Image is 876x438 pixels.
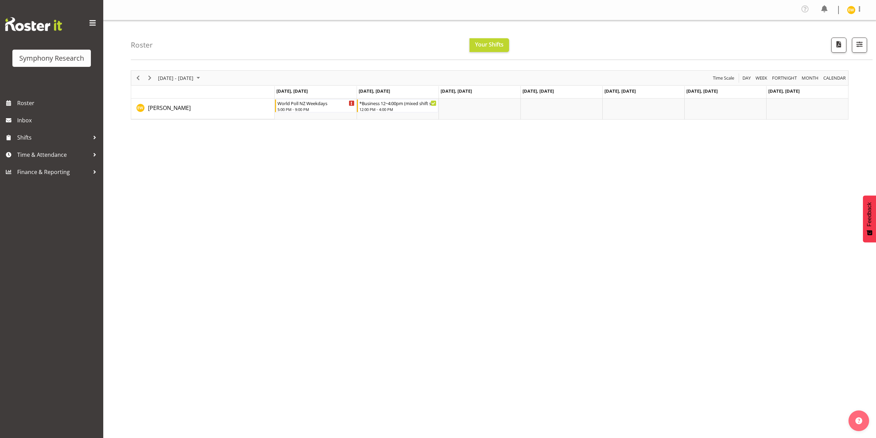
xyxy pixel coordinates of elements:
span: Time & Attendance [17,150,89,160]
img: help-xxl-2.png [855,417,862,424]
span: [DATE], [DATE] [523,88,554,94]
a: [PERSON_NAME] [148,104,191,112]
button: Fortnight [771,74,798,82]
div: Previous [132,71,144,85]
button: Download a PDF of the roster according to the set date range. [831,38,846,53]
span: Shifts [17,132,89,143]
span: Finance & Reporting [17,167,89,177]
button: Feedback - Show survey [863,195,876,242]
button: Time Scale [712,74,736,82]
span: [DATE], [DATE] [276,88,308,94]
button: Timeline Week [754,74,769,82]
div: Timeline Week of September 13, 2025 [131,70,848,120]
span: Month [801,74,819,82]
span: [DATE], [DATE] [604,88,636,94]
div: Next [144,71,156,85]
td: Enrica Walsh resource [131,99,275,119]
div: Enrica Walsh"s event - World Poll NZ Weekdays Begin From Monday, September 8, 2025 at 5:00:00 PM ... [275,99,356,112]
button: Your Shifts [469,38,509,52]
span: [DATE], [DATE] [768,88,800,94]
table: Timeline Week of September 13, 2025 [275,99,848,119]
div: 12:00 PM - 4:00 PM [359,106,436,112]
div: *Business 12~4:00pm (mixed shift start times) [359,100,436,106]
span: [DATE] - [DATE] [157,74,194,82]
button: Filter Shifts [852,38,867,53]
span: [DATE], [DATE] [686,88,718,94]
span: Inbox [17,115,100,125]
span: Feedback [866,202,873,226]
button: September 08 - 14, 2025 [157,74,203,82]
img: enrica-walsh11863.jpg [847,6,855,14]
span: Week [755,74,768,82]
button: Timeline Day [741,74,752,82]
span: Your Shifts [475,41,504,48]
div: Symphony Research [19,53,84,63]
div: World Poll NZ Weekdays [277,100,355,106]
img: Rosterit website logo [5,17,62,31]
span: Fortnight [771,74,798,82]
span: Time Scale [712,74,735,82]
button: Previous [134,74,143,82]
span: [DATE], [DATE] [359,88,390,94]
span: [DATE], [DATE] [441,88,472,94]
span: calendar [823,74,846,82]
h4: Roster [131,41,153,49]
div: Enrica Walsh"s event - *Business 12~4:00pm (mixed shift start times) Begin From Tuesday, Septembe... [357,99,438,112]
button: Next [145,74,155,82]
div: 5:00 PM - 9:00 PM [277,106,355,112]
span: Day [742,74,751,82]
button: Month [822,74,847,82]
button: Timeline Month [801,74,820,82]
span: Roster [17,98,100,108]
